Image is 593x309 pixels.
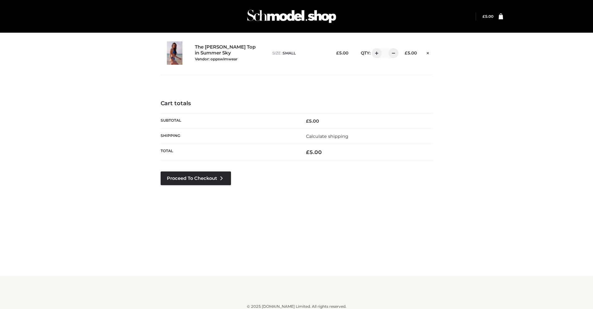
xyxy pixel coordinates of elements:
[306,133,348,139] a: Calculate shipping
[482,14,493,19] bdi: 5.00
[195,57,238,61] small: Vendor: oppswimwear
[245,4,338,29] img: Schmodel Admin 964
[423,48,432,56] a: Remove this item
[405,50,407,55] span: £
[272,50,326,56] p: size :
[306,118,309,124] span: £
[482,14,493,19] a: £5.00
[283,51,296,55] span: SMALL
[161,129,297,144] th: Shipping
[405,50,417,55] bdi: 5.00
[195,44,259,62] a: The [PERSON_NAME] Top in Summer SkyVendor: oppswimwear
[482,14,485,19] span: £
[306,149,309,155] span: £
[161,171,231,185] a: Proceed to Checkout
[306,149,322,155] bdi: 5.00
[161,144,297,161] th: Total
[161,100,433,107] h4: Cart totals
[306,118,319,124] bdi: 5.00
[161,113,297,129] th: Subtotal
[336,50,339,55] span: £
[336,50,348,55] bdi: 5.00
[355,48,394,58] div: QTY:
